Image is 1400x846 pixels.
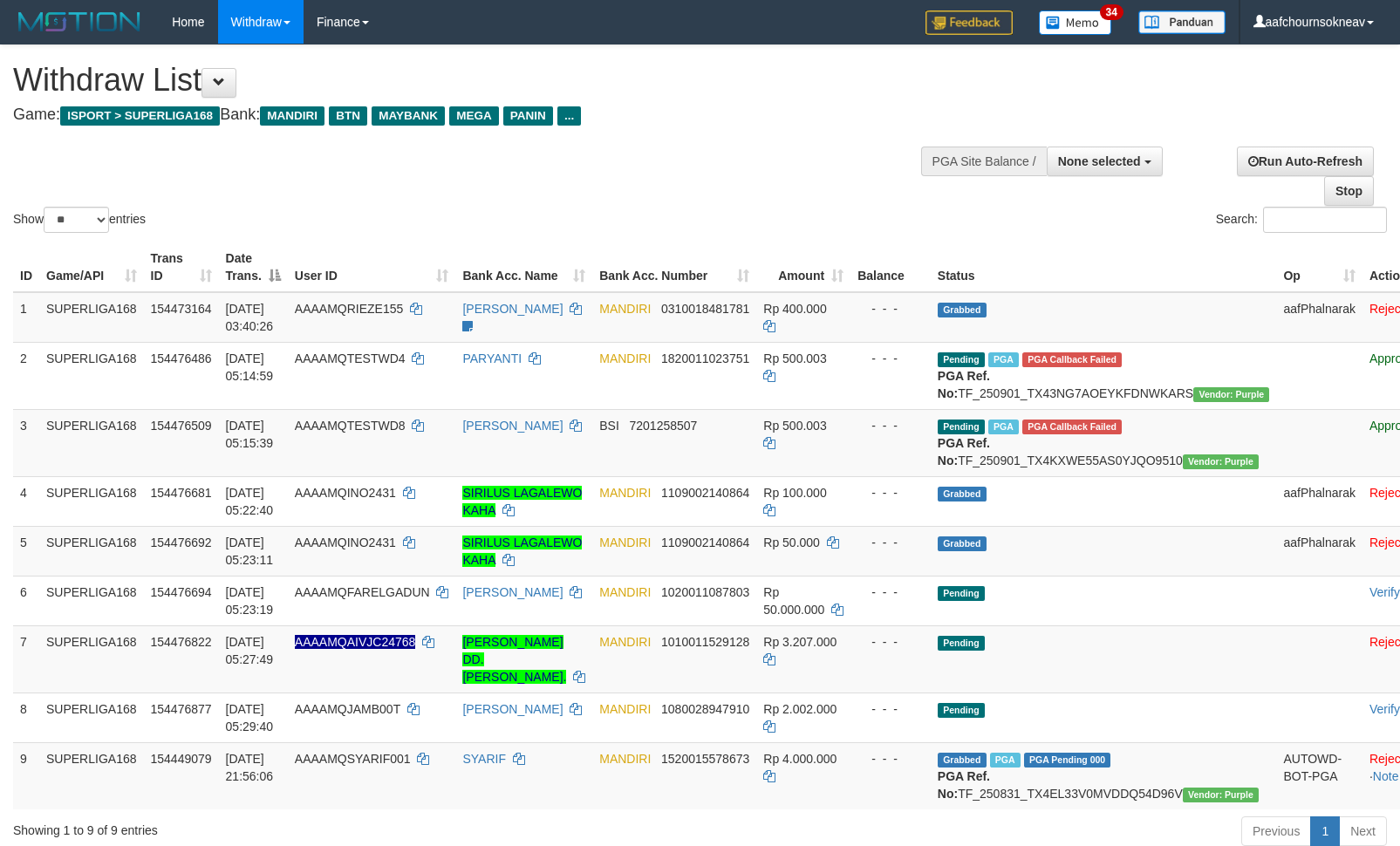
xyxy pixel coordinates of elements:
[1310,816,1340,846] a: 1
[931,342,1277,409] td: TF_250901_TX43NG7AOEYKFDNWKARS
[661,536,749,549] span: Copy 1109002140864 to clipboard
[462,702,563,716] a: [PERSON_NAME]
[938,769,990,801] b: PGA Ref. No:
[449,106,499,126] span: MEGA
[763,486,826,500] span: Rp 100.000
[219,242,288,292] th: Date Trans.: activate to sort column descending
[226,302,274,333] span: [DATE] 03:40:26
[295,486,396,500] span: AAAAMQINO2431
[756,242,850,292] th: Amount: activate to sort column ascending
[1241,816,1311,846] a: Previous
[599,419,619,433] span: BSI
[938,753,987,768] span: Grabbed
[857,750,924,768] div: - - -
[1183,788,1259,802] span: Vendor URL: https://trx4.1velocity.biz
[857,350,924,367] div: - - -
[1058,154,1141,168] span: None selected
[763,419,826,433] span: Rp 500.003
[857,583,924,601] div: - - -
[295,351,406,365] span: AAAAMQTESTWD4
[1276,242,1362,292] th: Op: activate to sort column ascending
[260,106,324,126] span: MANDIRI
[938,420,985,434] span: Pending
[329,106,367,126] span: BTN
[1276,292,1362,343] td: aafPhalnarak
[151,752,212,766] span: 154449079
[462,635,566,684] a: [PERSON_NAME] DD. [PERSON_NAME].
[599,702,651,716] span: MANDIRI
[661,635,749,649] span: Copy 1010011529128 to clipboard
[938,369,990,400] b: PGA Ref. No:
[151,419,212,433] span: 154476509
[1216,207,1387,233] label: Search:
[44,207,109,233] select: Showentries
[599,536,651,549] span: MANDIRI
[151,302,212,316] span: 154473164
[763,585,824,617] span: Rp 50.000.000
[1024,753,1111,768] span: PGA Pending
[938,303,987,317] span: Grabbed
[938,636,985,651] span: Pending
[144,242,219,292] th: Trans ID: activate to sort column ascending
[1369,585,1400,599] a: Verify
[226,585,274,617] span: [DATE] 05:23:19
[1324,176,1374,206] a: Stop
[763,302,826,316] span: Rp 400.000
[988,352,1019,367] span: Marked by aafmaleo
[661,302,749,316] span: Copy 0310018481781 to clipboard
[151,351,212,365] span: 154476486
[13,742,39,809] td: 9
[226,702,274,733] span: [DATE] 05:29:40
[1263,207,1387,233] input: Search:
[455,242,592,292] th: Bank Acc. Name: activate to sort column ascending
[288,242,456,292] th: User ID: activate to sort column ascending
[462,419,563,433] a: [PERSON_NAME]
[39,742,144,809] td: SUPERLIGA168
[39,526,144,576] td: SUPERLIGA168
[151,486,212,500] span: 154476681
[39,242,144,292] th: Game/API: activate to sort column ascending
[295,536,396,549] span: AAAAMQINO2431
[857,633,924,651] div: - - -
[295,419,406,433] span: AAAAMQTESTWD8
[1339,816,1387,846] a: Next
[850,242,931,292] th: Balance
[13,106,916,124] h4: Game: Bank:
[988,420,1019,434] span: Marked by aafmaleo
[1039,10,1112,35] img: Button%20Memo.svg
[295,302,404,316] span: AAAAMQRIEZE155
[39,576,144,625] td: SUPERLIGA168
[151,702,212,716] span: 154476877
[931,242,1277,292] th: Status
[226,536,274,567] span: [DATE] 05:23:11
[295,635,416,649] span: Nama rekening ada tanda titik/strip, harap diedit
[226,486,274,517] span: [DATE] 05:22:40
[931,742,1277,809] td: TF_250831_TX4EL33V0MVDDQ54D96V
[630,419,698,433] span: Copy 7201258507 to clipboard
[763,536,820,549] span: Rp 50.000
[13,342,39,409] td: 2
[661,351,749,365] span: Copy 1820011023751 to clipboard
[938,586,985,601] span: Pending
[462,351,522,365] a: PARYANTI
[1138,10,1226,34] img: panduan.png
[39,292,144,343] td: SUPERLIGA168
[462,302,563,316] a: [PERSON_NAME]
[857,417,924,434] div: - - -
[661,486,749,500] span: Copy 1109002140864 to clipboard
[462,486,582,517] a: SIRILUS LAGALEWO KAHA
[1100,4,1123,20] span: 34
[13,476,39,526] td: 4
[39,342,144,409] td: SUPERLIGA168
[661,752,749,766] span: Copy 1520015578673 to clipboard
[925,10,1013,35] img: Feedback.jpg
[1276,476,1362,526] td: aafPhalnarak
[462,585,563,599] a: [PERSON_NAME]
[1047,147,1163,176] button: None selected
[151,635,212,649] span: 154476822
[13,292,39,343] td: 1
[763,351,826,365] span: Rp 500.003
[1276,742,1362,809] td: AUTOWD-BOT-PGA
[151,536,212,549] span: 154476692
[39,476,144,526] td: SUPERLIGA168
